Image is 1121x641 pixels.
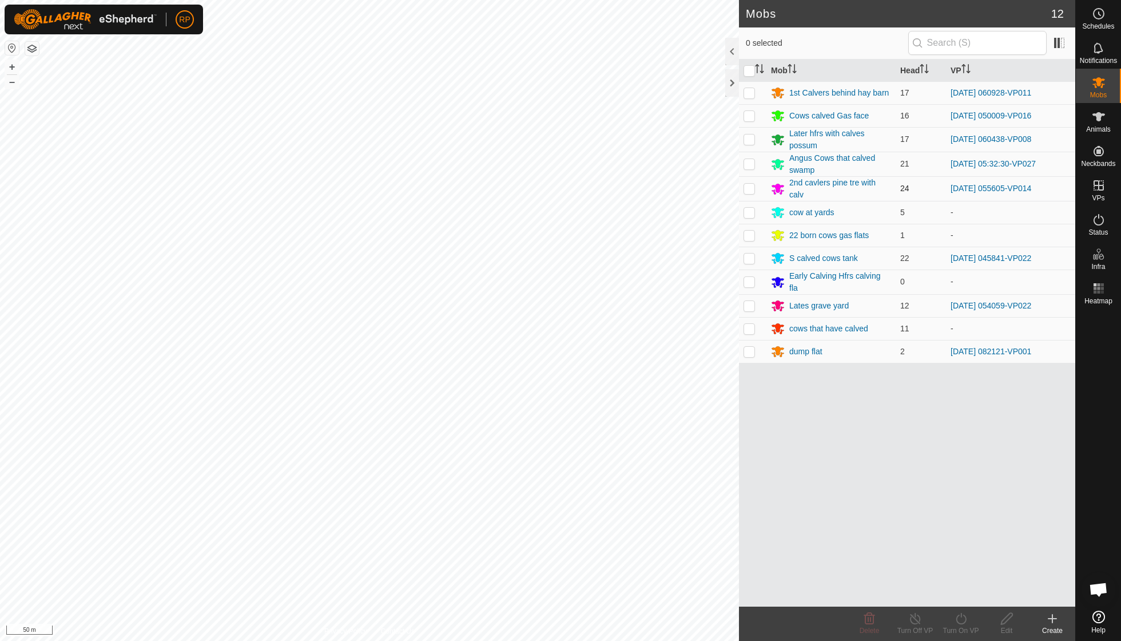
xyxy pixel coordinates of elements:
h2: Mobs [746,7,1051,21]
a: Help [1076,606,1121,638]
a: [DATE] 082121-VP001 [951,347,1031,356]
span: 5 [900,208,905,217]
div: Open chat [1082,572,1116,607]
span: 12 [1051,5,1064,22]
span: VPs [1092,195,1104,201]
span: 17 [900,88,909,97]
a: [DATE] 055605-VP014 [951,184,1031,193]
a: [DATE] 050009-VP016 [951,111,1031,120]
span: Neckbands [1081,160,1115,167]
div: Turn Off VP [892,626,938,636]
div: Later hfrs with calves possum [789,128,891,152]
div: 2nd cavlers pine tre with calv [789,177,891,201]
button: – [5,75,19,89]
div: Lates grave yard [789,300,849,312]
span: Help [1091,627,1106,634]
div: S calved cows tank [789,252,858,264]
span: 11 [900,324,909,333]
th: Head [896,60,946,82]
div: dump flat [789,346,822,358]
span: Notifications [1080,57,1117,64]
p-sorticon: Activate to sort [788,66,797,75]
span: 12 [900,301,909,310]
div: 1st Calvers behind hay barn [789,87,889,99]
span: 0 [900,277,905,286]
div: Early Calving Hfrs calving fla [789,270,891,294]
span: Schedules [1082,23,1114,30]
th: VP [946,60,1075,82]
input: Search (S) [908,31,1047,55]
span: Heatmap [1084,298,1112,304]
span: 1 [900,231,905,240]
td: - [946,201,1075,224]
span: 2 [900,347,905,356]
th: Mob [766,60,896,82]
span: 22 [900,254,909,263]
p-sorticon: Activate to sort [920,66,929,75]
div: Cows calved Gas face [789,110,869,122]
a: [DATE] 045841-VP022 [951,254,1031,263]
span: 16 [900,111,909,120]
span: Mobs [1090,92,1107,98]
td: - [946,317,1075,340]
span: Delete [860,627,880,635]
span: Status [1088,229,1108,236]
a: [DATE] 054059-VP022 [951,301,1031,310]
div: Edit [984,626,1029,636]
td: - [946,224,1075,247]
span: 21 [900,159,909,168]
a: [DATE] 060438-VP008 [951,134,1031,144]
button: Map Layers [25,42,39,56]
p-sorticon: Activate to sort [755,66,764,75]
span: Infra [1091,263,1105,270]
a: [DATE] 060928-VP011 [951,88,1031,97]
span: 24 [900,184,909,193]
button: Reset Map [5,41,19,55]
span: 17 [900,134,909,144]
td: - [946,270,1075,294]
img: Gallagher Logo [14,9,157,30]
span: 0 selected [746,37,908,49]
div: Angus Cows that calved swamp [789,152,891,176]
div: Create [1029,626,1075,636]
div: cow at yards [789,207,834,219]
a: [DATE] 05:32:30-VP027 [951,159,1036,168]
span: RP [179,14,190,26]
div: Turn On VP [938,626,984,636]
p-sorticon: Activate to sort [961,66,971,75]
div: cows that have calved [789,323,868,335]
span: Animals [1086,126,1111,133]
a: Privacy Policy [324,626,367,636]
button: + [5,60,19,74]
div: 22 born cows gas flats [789,230,869,242]
a: Contact Us [381,626,415,636]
